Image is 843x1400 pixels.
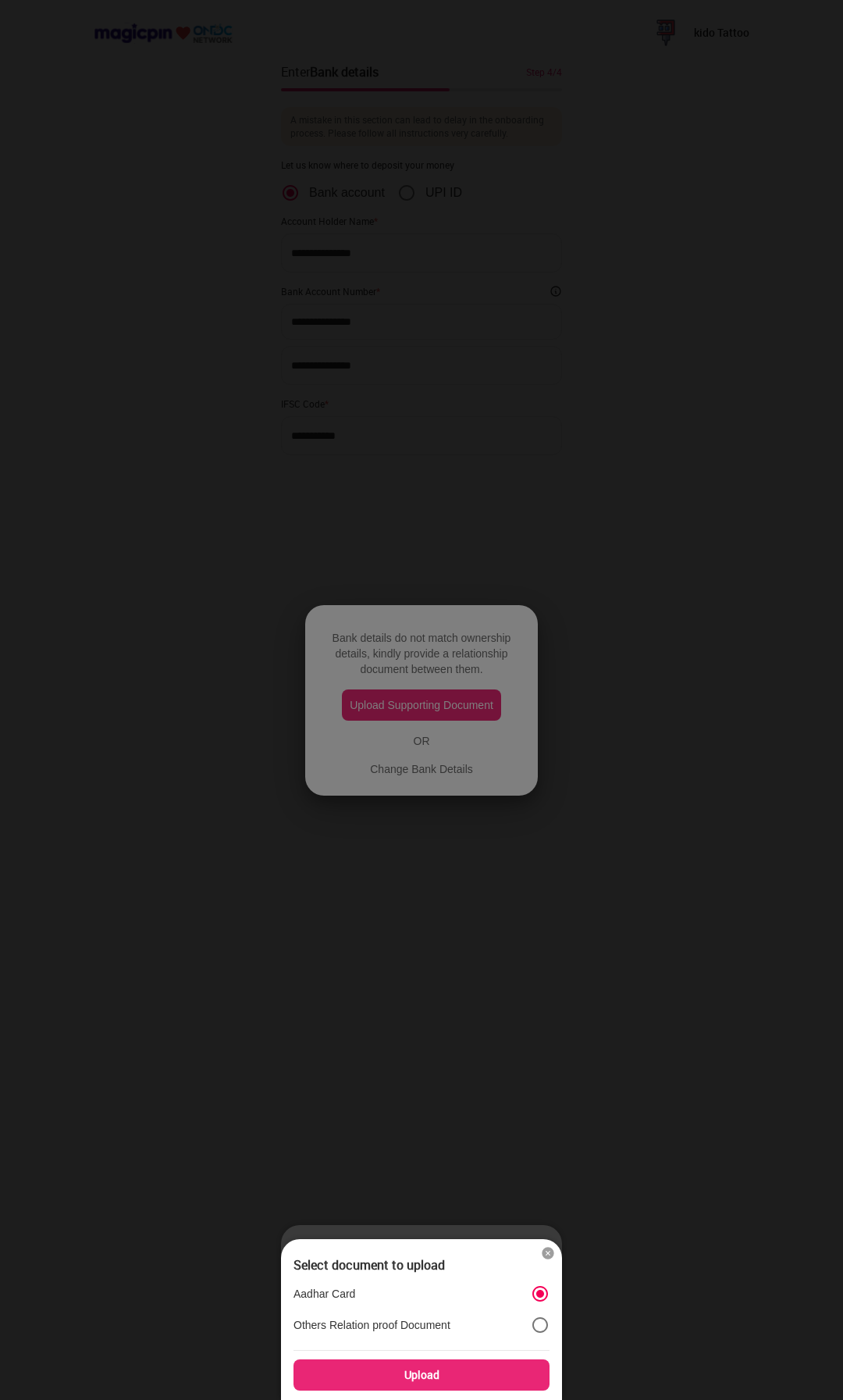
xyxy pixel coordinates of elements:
[540,1245,556,1261] img: cross_icon.7ade555c.svg
[293,1359,550,1391] div: Upload
[293,1318,450,1332] p: Others Relation proof Document
[293,1287,355,1301] p: Aadhar Card
[293,1278,550,1341] div: position
[293,1258,550,1272] div: Select document to upload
